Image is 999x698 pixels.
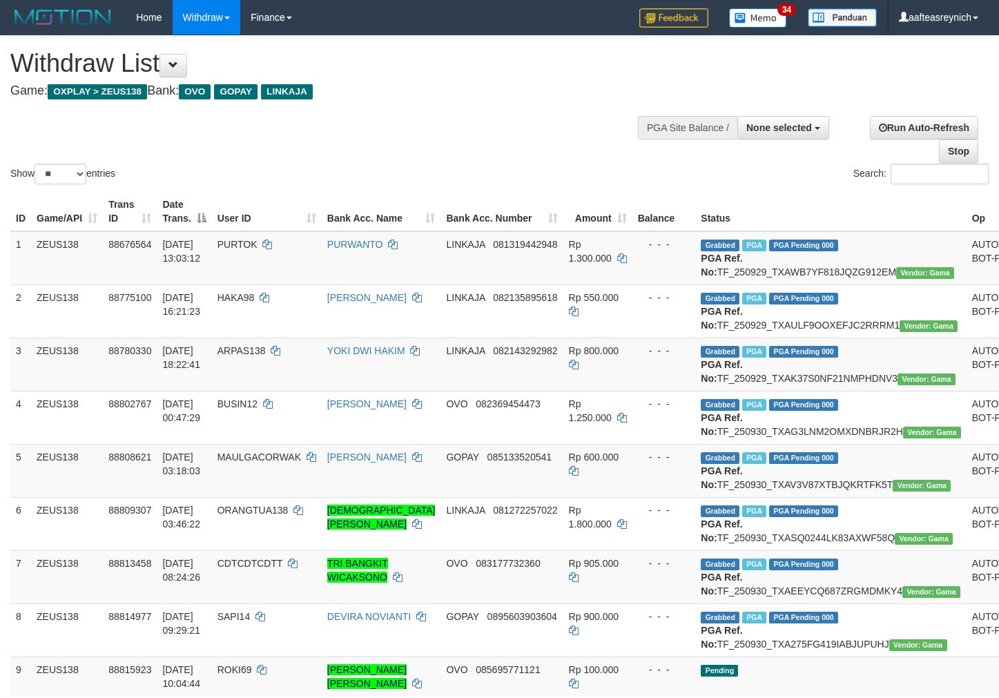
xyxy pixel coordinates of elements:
[10,192,31,231] th: ID
[742,240,766,251] span: Marked by aafnoeunsreypich
[742,452,766,464] span: Marked by aafsreyleap
[31,338,103,391] td: ZEUS138
[162,398,200,423] span: [DATE] 00:47:29
[217,452,301,463] span: MAULGACORWAK
[638,503,690,517] div: - - -
[108,292,151,303] span: 88775100
[569,345,619,356] span: Rp 800.000
[327,292,407,303] a: [PERSON_NAME]
[695,231,966,285] td: TF_250929_TXAWB7YF818JQZG912EM
[108,239,151,250] span: 88676564
[217,558,283,569] span: CDTCDTCDTT
[569,505,612,530] span: Rp 1.800.000
[31,657,103,696] td: ZEUS138
[769,559,838,570] span: PGA Pending
[769,240,838,251] span: PGA Pending
[10,284,31,338] td: 2
[217,292,255,303] span: HAKA98
[742,293,766,304] span: Marked by aafnoeunsreypich
[487,452,552,463] span: Copy 085133520541 to clipboard
[493,292,557,303] span: Copy 082135895618 to clipboard
[638,610,690,623] div: - - -
[638,237,690,251] div: - - -
[162,239,200,264] span: [DATE] 13:03:12
[701,346,739,358] span: Grabbed
[214,84,258,99] span: GOPAY
[10,338,31,391] td: 3
[217,505,289,516] span: ORANGTUA138
[769,612,838,623] span: PGA Pending
[322,192,441,231] th: Bank Acc. Name: activate to sort column ascending
[108,558,151,569] span: 88813458
[638,663,690,677] div: - - -
[31,550,103,603] td: ZEUS138
[638,450,690,464] div: - - -
[695,550,966,603] td: TF_250930_TXAEEYCQ687ZRGMDMKY4
[162,611,200,636] span: [DATE] 09:29:21
[31,192,103,231] th: Game/API: activate to sort column ascending
[212,192,322,231] th: User ID: activate to sort column ascending
[446,558,467,569] span: OVO
[162,558,200,583] span: [DATE] 08:24:26
[446,664,467,675] span: OVO
[563,192,632,231] th: Amount: activate to sort column ascending
[31,603,103,657] td: ZEUS138
[695,603,966,657] td: TF_250930_TXA275FG419IABJUPUHJ
[179,84,211,99] span: OVO
[446,611,478,622] span: GOPAY
[48,84,147,99] span: OXPLAY > ZEUS138
[701,412,742,437] b: PGA Ref. No:
[701,306,742,331] b: PGA Ref. No:
[638,116,737,139] div: PGA Site Balance /
[900,320,958,332] span: Vendor URL: https://trx31.1velocity.biz
[10,84,652,98] h4: Game: Bank:
[446,452,478,463] span: GOPAY
[476,398,540,409] span: Copy 082369454473 to clipboard
[695,338,966,391] td: TF_250929_TXAK37S0NF21NMPHDNV3
[569,664,619,675] span: Rp 100.000
[10,164,115,184] label: Show entries
[108,664,151,675] span: 88815923
[31,391,103,444] td: ZEUS138
[701,399,739,411] span: Grabbed
[695,284,966,338] td: TF_250929_TXAULF9OOXEFJC2RRRM1
[695,444,966,497] td: TF_250930_TXAV3V87XTBJQKRTFK5T
[217,398,258,409] span: BUSIN12
[742,505,766,517] span: Marked by aafsreyleap
[476,558,540,569] span: Copy 083177732360 to clipboard
[701,293,739,304] span: Grabbed
[701,518,742,543] b: PGA Ref. No:
[327,398,407,409] a: [PERSON_NAME]
[638,291,690,304] div: - - -
[569,398,612,423] span: Rp 1.250.000
[217,239,258,250] span: PURTOK
[701,505,739,517] span: Grabbed
[108,345,151,356] span: 88780330
[742,346,766,358] span: Marked by aafnoeunsreypich
[446,292,485,303] span: LINKAJA
[476,664,540,675] span: Copy 085695771121 to clipboard
[695,391,966,444] td: TF_250930_TXAG3LNM2OMXDNBRJR2H
[777,3,796,16] span: 34
[31,444,103,497] td: ZEUS138
[893,480,951,492] span: Vendor URL: https://trx31.1velocity.biz
[569,292,619,303] span: Rp 550.000
[10,391,31,444] td: 4
[10,231,31,285] td: 1
[31,497,103,550] td: ZEUS138
[769,346,838,358] span: PGA Pending
[217,664,252,675] span: ROKI69
[162,452,200,476] span: [DATE] 03:18:03
[217,611,250,622] span: SAPI14
[701,665,738,677] span: Pending
[493,345,557,356] span: Copy 082143292982 to clipboard
[742,612,766,623] span: Marked by aafnoeunsreypich
[327,505,436,530] a: [DEMOGRAPHIC_DATA][PERSON_NAME]
[769,399,838,411] span: PGA Pending
[487,611,557,622] span: Copy 0895603903604 to clipboard
[769,505,838,517] span: PGA Pending
[695,497,966,550] td: TF_250930_TXASQ0244LK83AXWF58Q
[10,657,31,696] td: 9
[446,345,485,356] span: LINKAJA
[701,253,742,278] b: PGA Ref. No:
